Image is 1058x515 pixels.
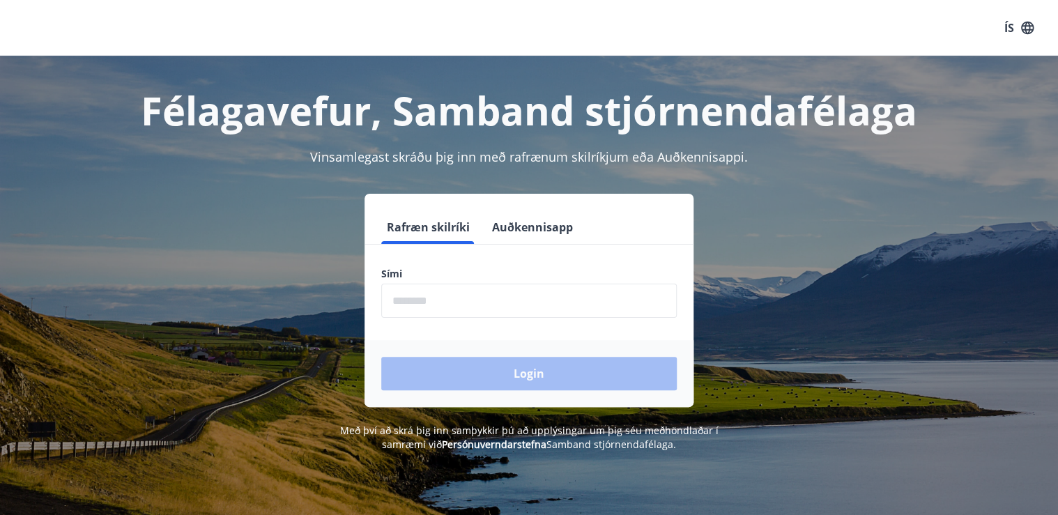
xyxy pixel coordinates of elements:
h1: Félagavefur, Samband stjórnendafélaga [44,84,1014,137]
button: ÍS [997,15,1041,40]
a: Persónuverndarstefna [442,438,546,451]
span: Með því að skrá þig inn samþykkir þú að upplýsingar um þig séu meðhöndlaðar í samræmi við Samband... [340,424,719,451]
label: Sími [381,267,677,281]
button: Auðkennisapp [486,210,578,244]
button: Rafræn skilríki [381,210,475,244]
span: Vinsamlegast skráðu þig inn með rafrænum skilríkjum eða Auðkennisappi. [310,148,748,165]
